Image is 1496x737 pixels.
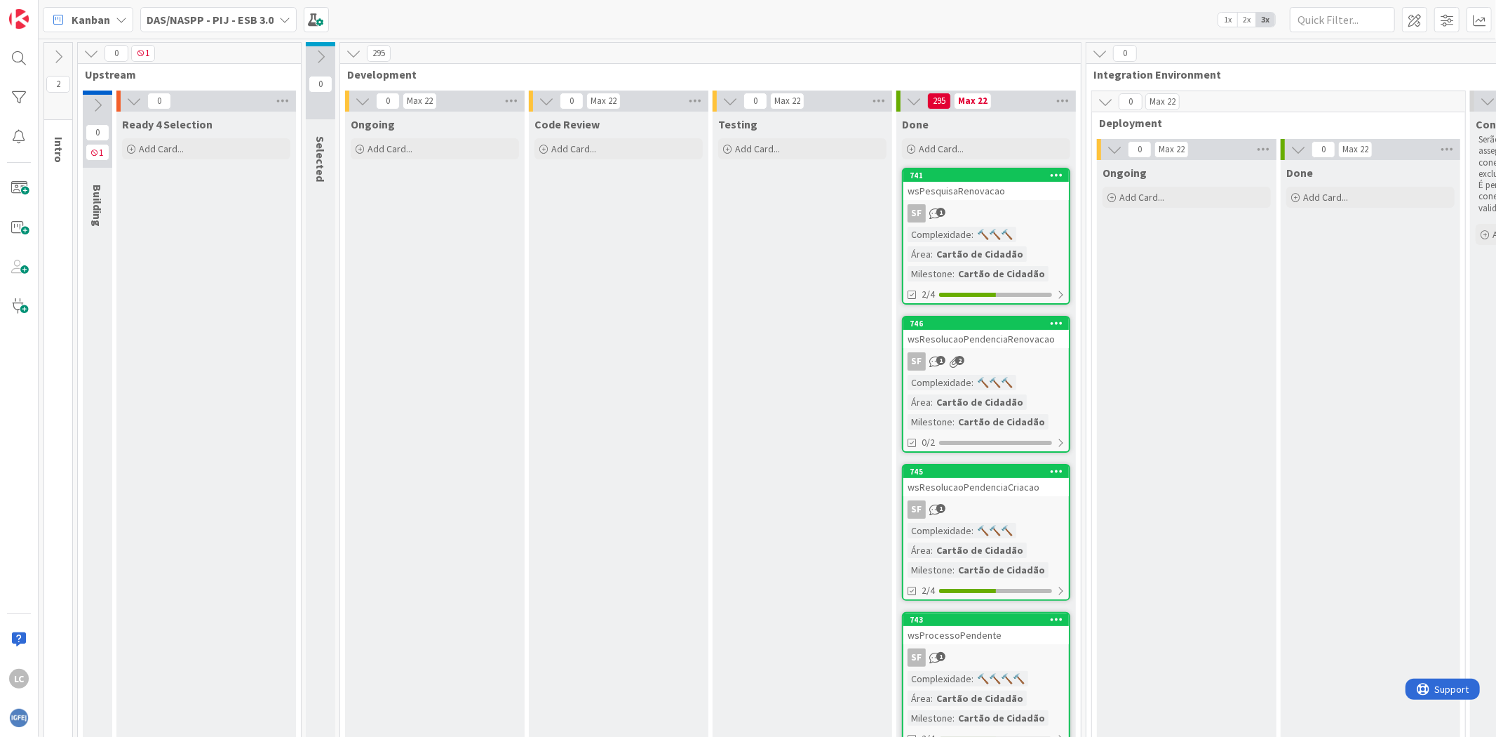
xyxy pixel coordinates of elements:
span: Add Card... [368,142,412,155]
div: Milestone [908,266,952,281]
span: : [971,523,973,538]
span: : [971,227,973,242]
span: 295 [927,93,951,109]
span: 0 [1312,141,1335,158]
div: 743 [910,615,1069,625]
div: 743wsProcessoPendente [903,613,1069,644]
span: 0 [560,93,584,109]
div: wsResolucaoPendenciaRenovacao [903,330,1069,348]
div: 745wsResolucaoPendenciaCriacao [903,465,1069,496]
span: 🔨🔨🔨 [977,376,1013,389]
span: Done [902,117,929,131]
a: 741wsPesquisaRenovacaoSFComplexidade:🔨🔨🔨Área:Cartão de CidadãoMilestone:Cartão de Cidadão2/4 [902,168,1070,305]
span: : [971,375,973,390]
span: 0 [309,76,332,93]
div: 741wsPesquisaRenovacao [903,169,1069,200]
span: Upstream [85,67,283,81]
div: Cartão de Cidadão [955,710,1049,726]
span: Add Card... [919,142,964,155]
span: 2/4 [922,287,935,302]
span: Intro [52,137,66,163]
div: 741 [903,169,1069,182]
div: Milestone [908,414,952,430]
span: Add Card... [735,142,780,155]
span: Done [1286,166,1313,180]
div: Área [908,246,931,262]
span: Kanban [72,11,110,28]
span: 0 [1113,45,1137,62]
span: : [931,543,933,558]
div: 746wsResolucaoPendenciaRenovacao [903,317,1069,348]
img: Visit kanbanzone.com [9,9,29,29]
div: Max 22 [1159,146,1185,153]
div: 745 [910,467,1069,477]
span: 1 [936,652,945,661]
span: 0 [1119,93,1143,110]
div: 746 [903,317,1069,330]
div: SF [908,500,926,519]
span: 0 [743,93,767,109]
span: Ready 4 Selection [122,117,213,131]
div: Max 22 [591,98,616,105]
span: : [931,394,933,410]
span: Support [29,2,64,19]
span: 2 [46,76,70,93]
span: 0 [376,93,400,109]
span: Selected [314,136,328,182]
div: LC [9,669,29,689]
span: Add Card... [551,142,596,155]
a: 745wsResolucaoPendenciaCriacaoSFComplexidade:🔨🔨🔨Área:Cartão de CidadãoMilestone:Cartão de Cidadão2/4 [902,464,1070,601]
span: 🔨🔨🔨🔨 [977,672,1025,685]
span: Development [347,67,1063,81]
div: SF [903,204,1069,223]
span: Add Card... [139,142,184,155]
div: Complexidade [908,227,971,242]
div: 745 [903,465,1069,478]
span: 1 [936,504,945,513]
div: SF [903,352,1069,371]
div: wsResolucaoPendenciaCriacao [903,478,1069,496]
span: 2x [1237,13,1256,27]
span: : [971,671,973,686]
div: SF [903,649,1069,667]
div: Max 22 [958,98,988,105]
span: 2 [955,356,964,365]
input: Quick Filter... [1290,7,1395,32]
b: DAS/NASPP - PIJ - ESB 3.0 [147,13,274,27]
div: wsPesquisaRenovacao [903,182,1069,200]
span: Add Card... [1303,191,1348,204]
span: 3x [1256,13,1275,27]
span: Ongoing [351,117,395,131]
span: Add Card... [1119,191,1164,204]
span: Building [90,185,105,227]
div: Cartão de Cidadão [933,394,1027,410]
div: wsProcessoPendente [903,626,1069,644]
a: 746wsResolucaoPendenciaRenovacaoSFComplexidade:🔨🔨🔨Área:Cartão de CidadãoMilestone:Cartão de Cidad... [902,316,1070,453]
span: : [952,562,955,578]
div: 741 [910,171,1069,180]
span: 1 [86,144,109,161]
div: Complexidade [908,375,971,390]
div: Área [908,394,931,410]
span: 0 [147,93,171,109]
div: Área [908,543,931,558]
span: 0 [105,45,128,62]
span: Testing [718,117,757,131]
span: Deployment [1099,116,1448,130]
div: Max 22 [774,98,800,105]
span: 🔨🔨🔨 [977,228,1013,241]
span: : [931,691,933,706]
span: 🔨🔨🔨 [977,524,1013,537]
span: : [931,246,933,262]
span: 0 [86,124,109,141]
span: 0/2 [922,435,935,450]
div: Milestone [908,562,952,578]
span: : [952,266,955,281]
span: 0 [1128,141,1152,158]
div: SF [908,649,926,667]
div: Cartão de Cidadão [955,414,1049,430]
span: : [952,414,955,430]
div: 743 [903,613,1069,626]
span: 1 [936,356,945,365]
div: Max 22 [1342,146,1368,153]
